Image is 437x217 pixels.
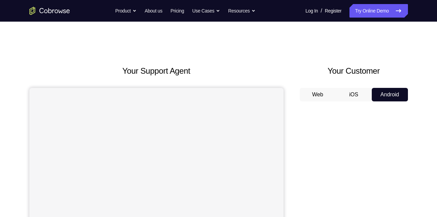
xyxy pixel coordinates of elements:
[306,4,318,18] a: Log In
[29,65,284,77] h2: Your Support Agent
[115,4,137,18] button: Product
[145,4,162,18] a: About us
[372,88,408,101] button: Android
[325,4,341,18] a: Register
[192,4,220,18] button: Use Cases
[228,4,256,18] button: Resources
[29,7,70,15] a: Go to the home page
[300,88,336,101] button: Web
[300,65,408,77] h2: Your Customer
[336,88,372,101] button: iOS
[349,4,408,18] a: Try Online Demo
[170,4,184,18] a: Pricing
[321,7,322,15] span: /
